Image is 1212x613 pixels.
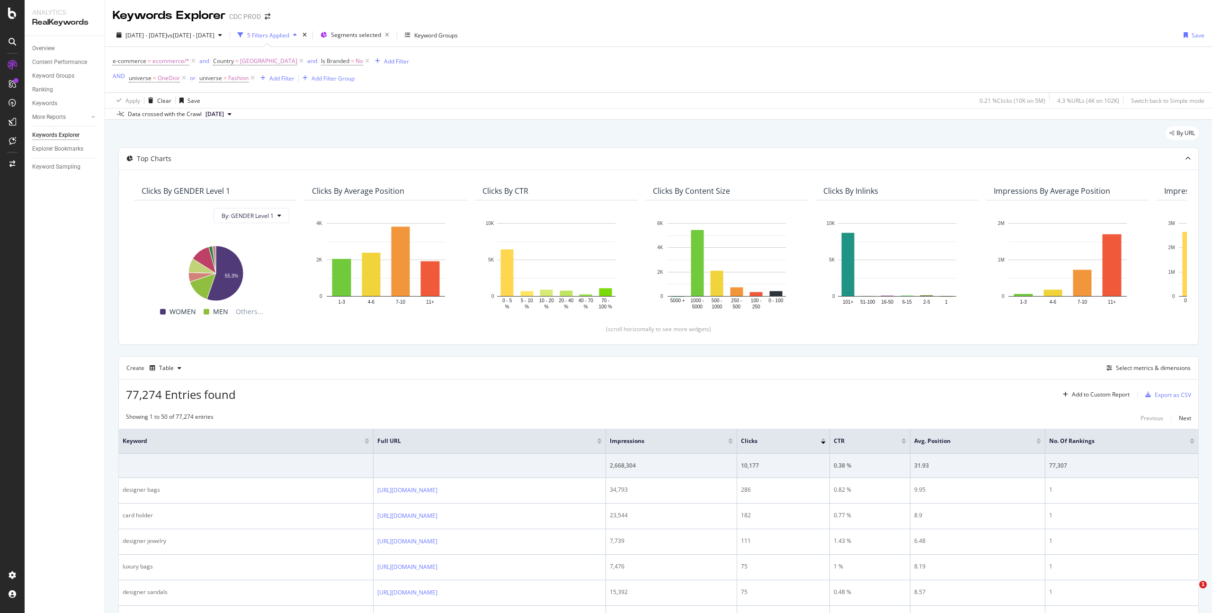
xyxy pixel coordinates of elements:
[610,461,732,470] div: 2,668,304
[653,218,801,310] div: A chart.
[1078,299,1087,305] text: 7-10
[1168,221,1175,226] text: 3M
[832,294,835,299] text: 0
[741,511,826,520] div: 182
[148,57,151,65] span: =
[1166,126,1199,140] div: legacy label
[834,437,887,445] span: CTR
[482,218,630,310] div: A chart.
[881,299,893,305] text: 16-50
[670,298,685,303] text: 5000 +
[126,361,185,376] div: Create
[657,221,663,226] text: 6K
[559,298,574,303] text: 20 - 40
[214,208,289,223] button: By: GENDER Level 1
[401,27,462,43] button: Keyword Groups
[741,537,826,545] div: 111
[257,72,294,84] button: Add Filter
[190,73,196,82] button: or
[32,144,83,154] div: Explorer Bookmarks
[1127,93,1204,108] button: Switch back to Simple mode
[610,486,732,494] div: 34,793
[741,562,826,571] div: 75
[317,27,393,43] button: Segments selected
[902,299,912,305] text: 6-15
[491,294,494,299] text: 0
[994,186,1110,196] div: Impressions By Average Position
[32,85,53,95] div: Ranking
[153,74,156,82] span: =
[199,57,209,65] div: and
[712,304,722,309] text: 1000
[1184,298,1194,303] text: 0 - 5
[32,71,98,81] a: Keyword Groups
[1187,304,1191,309] text: %
[914,486,1041,494] div: 9.95
[741,588,826,596] div: 75
[152,54,189,68] span: ecommerce/*
[222,212,274,220] span: By: GENDER Level 1
[377,537,437,546] a: [URL][DOMAIN_NAME]
[751,298,762,303] text: 100 -
[834,486,906,494] div: 0.82 %
[823,218,971,310] svg: A chart.
[142,186,230,196] div: Clicks By GENDER Level 1
[834,511,906,520] div: 0.77 %
[312,218,460,310] svg: A chart.
[32,85,98,95] a: Ranking
[1176,130,1195,136] span: By URL
[123,562,369,571] div: luxury bags
[351,57,354,65] span: =
[1168,270,1175,275] text: 1M
[32,57,98,67] a: Content Performance
[731,298,742,303] text: 250 -
[521,298,533,303] text: 5 - 10
[32,130,98,140] a: Keywords Explorer
[235,57,239,65] span: =
[232,306,267,317] span: Others...
[146,361,185,376] button: Table
[486,221,494,226] text: 10K
[834,562,906,571] div: 1 %
[32,130,80,140] div: Keywords Explorer
[331,31,381,39] span: Segments selected
[505,304,509,309] text: %
[129,74,151,82] span: universe
[653,186,730,196] div: Clicks By Content Size
[1103,362,1191,374] button: Select metrics & dimensions
[157,97,171,105] div: Clear
[130,325,1187,333] div: (scroll horizontally to see more widgets)
[123,486,369,494] div: designer bags
[1141,387,1191,402] button: Export as CSV
[338,299,345,305] text: 1-3
[320,294,322,299] text: 0
[32,17,97,28] div: RealKeywords
[741,461,826,470] div: 10,177
[228,72,249,85] span: Fashion
[998,221,1005,226] text: 2M
[1059,387,1130,402] button: Add to Custom Report
[377,486,437,495] a: [URL][DOMAIN_NAME]
[692,304,703,309] text: 5000
[125,31,167,39] span: [DATE] - [DATE]
[128,110,202,118] div: Data crossed with the Crawl
[32,162,80,172] div: Keyword Sampling
[32,71,74,81] div: Keyword Groups
[1049,562,1194,571] div: 1
[482,186,528,196] div: Clicks By CTR
[176,93,200,108] button: Save
[994,218,1141,310] div: A chart.
[610,562,732,571] div: 7,476
[732,304,740,309] text: 500
[269,74,294,82] div: Add Filter
[123,511,369,520] div: card holder
[544,304,549,309] text: %
[1049,511,1194,520] div: 1
[1020,299,1027,305] text: 1-3
[691,298,704,303] text: 1000 -
[657,245,663,251] text: 4K
[371,55,409,67] button: Add Filter
[205,110,224,118] span: 2025 Jul. 25th
[234,27,301,43] button: 5 Filters Applied
[142,241,289,302] div: A chart.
